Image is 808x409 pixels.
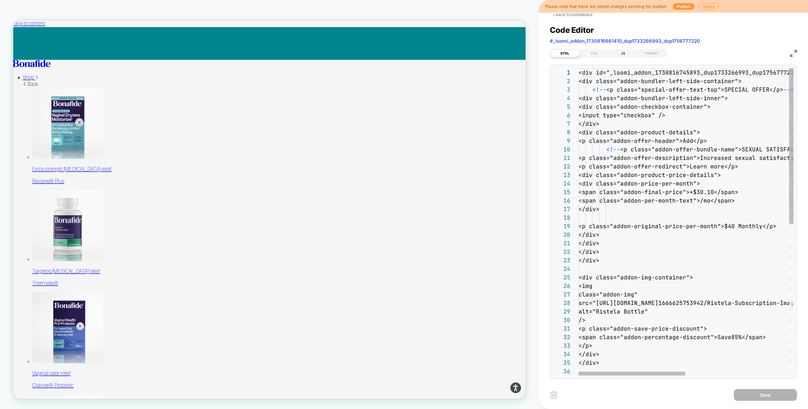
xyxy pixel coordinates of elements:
[710,197,735,204] span: </span>
[579,248,599,255] span: </div>
[724,163,738,170] span: </p>
[553,350,570,358] div: 34
[553,358,570,367] div: 35
[592,86,606,93] span: <!--
[553,290,570,299] div: 27
[553,196,570,205] div: 16
[658,299,801,307] span: 1666625753942/Ristela-Subscription-Image-
[579,180,700,187] span: <div class="addon-price-per-month">
[25,226,120,321] img: Thermella
[553,154,570,162] div: 11
[553,162,570,171] div: 12
[579,205,599,213] span: </div>
[699,3,719,10] button: Ignore
[553,128,570,137] div: 8
[579,282,592,290] span: <img
[579,103,710,110] span: <div class="addon-checkbox-container">
[553,222,570,230] div: 19
[553,179,570,188] div: 14
[579,188,710,196] span: <span class="addon-final-price">+$30.1
[579,77,742,85] span: <div class="addon-bundler-left-side-container">
[25,90,120,185] img: Revaree Plus
[606,86,776,93] span: <p class="special-offer-text-top">SPECIAL OFFER</
[579,163,724,170] span: <p class="addon-offer-redirect">Learn more
[553,247,570,256] div: 22
[553,256,570,265] div: 23
[553,341,570,350] div: 33
[579,359,599,366] span: </div>
[553,119,570,128] div: 7
[579,95,728,102] span: <div class="addon-bundler-left-side-inner">
[579,69,752,76] span: <div id="_loomi_addon_1730816745893_dup1733266993_
[579,333,731,341] span: <span class="addon-percentage-discount">Save
[579,50,609,57] div: CSS
[553,68,570,77] div: 1
[579,197,710,204] span: <span class="addon-per-month-text">/mo
[553,85,570,94] div: 3
[579,112,665,119] span: <input type="checkbox" />
[579,240,599,247] span: </div>
[579,308,648,315] span: alt="Ristela Bottle"
[25,194,683,204] p: Extra-strength [MEDICAL_DATA] relief
[553,324,570,333] div: 31
[553,137,570,145] div: 9
[550,50,579,57] div: HTML
[579,291,638,298] span: class="addon-img"
[550,38,700,44] span: #_loomi_addon_1730816661410_dup1733266993_dup1756777220
[579,351,599,358] span: </div>
[673,3,694,10] button: Publish
[553,111,570,119] div: 6
[25,226,683,356] a: Thermella Targeted [MEDICAL_DATA] relief Thermella®
[25,90,683,219] a: Revaree Plus Extra-strength [MEDICAL_DATA] relief Revaree® Plus
[553,94,570,102] div: 4
[731,333,766,341] span: 85%</span>
[579,129,700,136] span: <div class="addon-product-details">
[25,346,683,356] p: Thermella®
[553,307,570,316] div: 29
[579,171,721,179] span: <div class="addon-product-price-details">
[13,81,33,89] span: Back
[579,299,658,307] span: src="[URL][DOMAIN_NAME]
[606,146,620,153] span: <!--
[553,333,570,341] div: 32
[579,231,599,238] span: </div>
[717,223,776,230] span: ">$40 Monthly</p>
[550,10,596,20] button: < Back to experience
[790,50,797,57] img: fullscreen
[553,145,570,154] div: 10
[553,230,570,239] div: 20
[579,154,724,162] span: <p class="addon-offer-description">Increas
[710,188,738,196] span: 0</span>
[553,188,570,196] div: 15
[553,273,570,282] div: 25
[579,137,707,144] span: <p class="addon-offer-header">Add</p>
[579,325,707,332] span: <p class="addon-save-price-discount">
[553,205,570,213] div: 17
[776,86,783,93] span: p>
[553,171,570,179] div: 13
[638,50,667,57] div: PROMPT
[553,213,570,222] div: 18
[13,72,34,80] a: Shop
[579,274,693,281] span: <div class="addon-img-container">
[550,391,558,399] img: delete
[553,102,570,111] div: 5
[609,50,638,57] div: JS
[752,69,804,76] span: dup1756777220">
[553,316,570,324] div: 30
[579,223,717,230] span: <p class="addon-original-price-per-month
[13,72,27,80] span: Shop
[783,86,794,93] span: -->
[579,316,585,324] span: />
[553,282,570,290] div: 26
[553,367,570,375] div: 36
[25,210,683,219] p: Revaree® Plus
[734,389,797,401] button: Save
[579,342,592,349] span: </p>
[579,257,599,264] span: </div>
[25,330,683,339] p: Targeted [MEDICAL_DATA] relief
[553,239,570,247] div: 21
[553,77,570,85] div: 2
[620,146,790,153] span: <p class="addon-offer-bundle-name">SEXUAL SATISFA
[553,265,570,273] div: 24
